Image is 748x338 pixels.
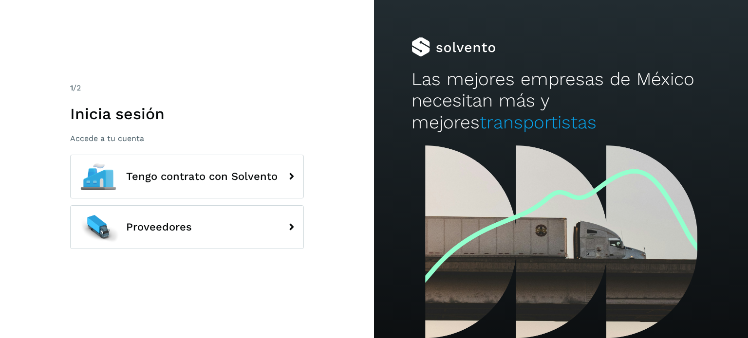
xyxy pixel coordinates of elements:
[126,221,192,233] span: Proveedores
[70,205,304,249] button: Proveedores
[70,134,304,143] p: Accede a tu cuenta
[411,69,711,133] h2: Las mejores empresas de México necesitan más y mejores
[70,105,304,123] h1: Inicia sesión
[70,82,304,94] div: /2
[480,112,597,133] span: transportistas
[126,171,278,182] span: Tengo contrato con Solvento
[70,155,304,198] button: Tengo contrato con Solvento
[70,83,73,92] span: 1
